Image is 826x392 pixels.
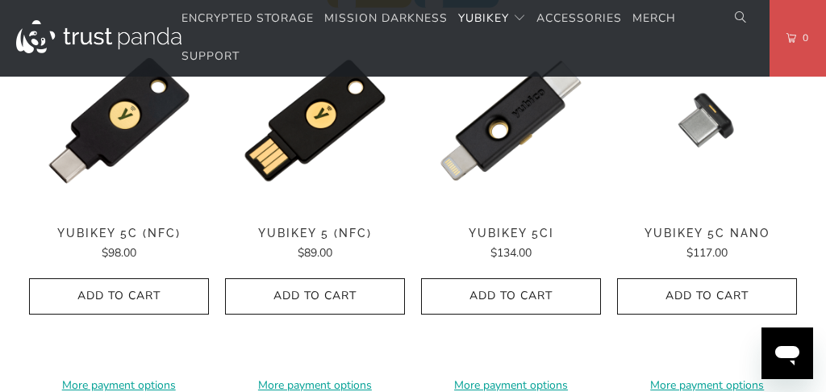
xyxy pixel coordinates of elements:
span: Accessories [536,10,622,26]
span: Encrypted Storage [181,10,314,26]
a: YubiKey 5C Nano $117.00 [617,227,797,262]
img: YubiKey 5C Nano - Trust Panda [617,31,797,211]
span: $89.00 [298,245,332,261]
span: YubiKey 5C (NFC) [29,227,209,240]
a: YubiKey 5C Nano - Trust Panda YubiKey 5C Nano - Trust Panda [617,31,797,211]
span: YubiKey 5C Nano [617,227,797,240]
img: Trust Panda Australia [16,20,181,53]
span: Add to Cart [242,290,388,303]
a: YubiKey 5 (NFC) $89.00 [225,227,405,262]
span: Add to Cart [438,290,584,303]
img: YubiKey 5Ci - Trust Panda [421,31,601,211]
a: YubiKey 5C (NFC) $98.00 [29,227,209,262]
a: Support [181,38,240,76]
button: Add to Cart [225,278,405,315]
button: Add to Cart [29,278,209,315]
span: YubiKey 5 (NFC) [225,227,405,240]
a: YubiKey 5Ci - Trust Panda YubiKey 5Ci - Trust Panda [421,31,601,211]
span: 0 [796,29,809,47]
span: $134.00 [490,245,532,261]
span: Add to Cart [634,290,780,303]
img: YubiKey 5C (NFC) - Trust Panda [29,31,209,211]
span: Add to Cart [46,290,192,303]
span: Merch [632,10,676,26]
img: YubiKey 5 (NFC) - Trust Panda [225,31,405,211]
iframe: Button to launch messaging window [761,327,813,379]
span: YubiKey 5Ci [421,227,601,240]
span: Mission Darkness [324,10,448,26]
button: Add to Cart [421,278,601,315]
span: $117.00 [686,245,728,261]
button: Add to Cart [617,278,797,315]
a: YubiKey 5 (NFC) - Trust Panda YubiKey 5 (NFC) - Trust Panda [225,31,405,211]
span: YubiKey [458,10,509,26]
a: YubiKey 5Ci $134.00 [421,227,601,262]
span: Support [181,48,240,64]
a: YubiKey 5C (NFC) - Trust Panda YubiKey 5C (NFC) - Trust Panda [29,31,209,211]
span: $98.00 [102,245,136,261]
